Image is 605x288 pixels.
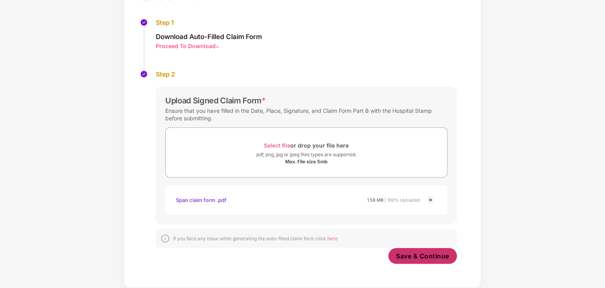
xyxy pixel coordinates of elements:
[368,197,384,203] span: 1.58 MB
[156,70,457,79] div: Step 2
[165,105,448,123] div: Ensure that you have filled in the Date, Place, Signature, and Claim Form Part B with the Hospita...
[385,197,420,203] span: | 100% Uploaded
[396,252,450,260] span: Save & Continue
[216,43,219,49] span: >
[426,195,435,205] img: svg+xml;base64,PHN2ZyBpZD0iQ3Jvc3MtMjR4MjQiIHhtbG5zPSJodHRwOi8vd3d3LnczLm9yZy8yMDAwL3N2ZyIgd2lkdG...
[264,142,291,149] span: Select file
[165,96,266,105] div: Upload Signed Claim Form
[256,151,357,159] div: pdf, png, jpg or jpeg files types are supported.
[140,70,148,78] img: svg+xml;base64,PHN2ZyBpZD0iU3RlcC1Eb25lLTMyeDMyIiB4bWxucz0iaHR0cDovL3d3dy53My5vcmcvMjAwMC9zdmciIH...
[156,19,262,27] div: Step 1
[264,140,349,151] div: or drop your file here
[161,234,170,243] img: svg+xml;base64,PHN2ZyBpZD0iSW5mb18tXzMyeDMyIiBkYXRhLW5hbWU9IkluZm8gLSAzMngzMiIgeG1sbnM9Imh0dHA6Ly...
[156,42,216,50] div: Proceed To Download
[140,19,148,26] img: svg+xml;base64,PHN2ZyBpZD0iU3RlcC1Eb25lLTMyeDMyIiB4bWxucz0iaHR0cDovL3d3dy53My5vcmcvMjAwMC9zdmciIH...
[388,248,457,264] button: Save & Continue
[173,236,338,242] div: If you face any issue while generating the auto-filled claim form click
[285,159,328,165] div: Max. File size 5mb
[156,32,262,41] div: Download Auto-Filled Claim Form
[166,134,447,171] span: Select fileor drop your file herepdf, png, jpg or jpeg files types are supported.Max. File size 5mb
[327,236,338,241] span: here
[176,193,226,207] div: Span claim form .pdf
